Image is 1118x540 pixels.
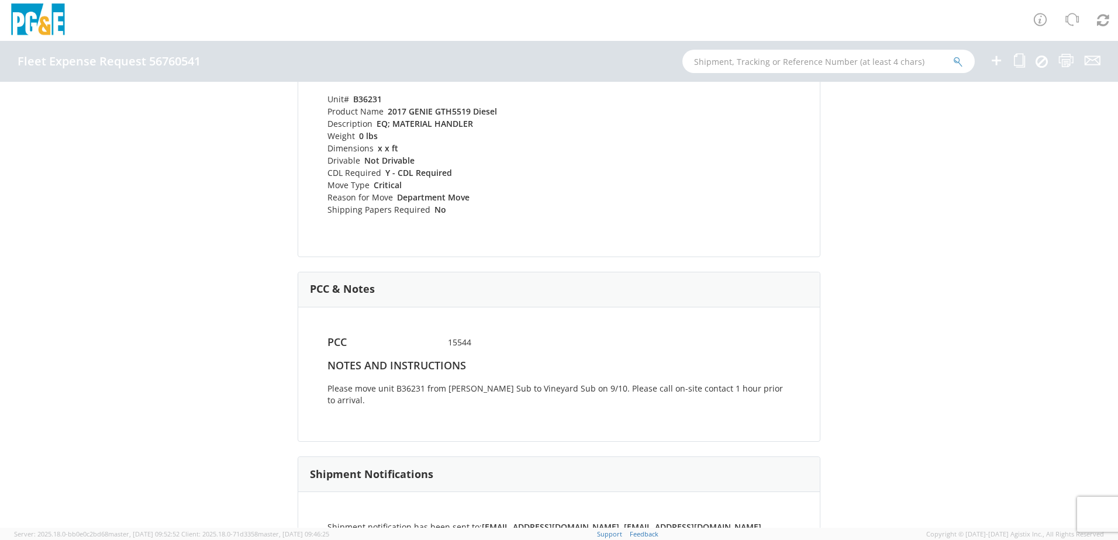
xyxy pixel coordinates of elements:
h4: Fleet Expense Request 56760541 [18,55,201,68]
strong: [EMAIL_ADDRESS][DOMAIN_NAME], [EMAIL_ADDRESS][DOMAIN_NAME] [482,521,761,532]
li: Drivable [327,154,553,167]
strong: Department Move [397,192,470,203]
li: Shipping Papers Required [327,203,553,216]
li: Reason for Move [327,191,553,203]
span: Copyright © [DATE]-[DATE] Agistix Inc., All Rights Reserved [926,529,1104,539]
span: Server: 2025.18.0-bb0e0c2bd68 [14,529,180,538]
span: master, [DATE] 09:52:52 [108,529,180,538]
div: Shipment notification has been sent to: [319,521,799,533]
strong: Critical [374,179,402,191]
p: Please move unit B36231 from [PERSON_NAME] Sub to Vineyard Sub on 9/10. Please call on-site conta... [327,383,791,406]
img: pge-logo-06675f144f4cfa6a6814.png [9,4,67,38]
h4: PCC [319,337,439,348]
input: Shipment, Tracking or Reference Number (at least 4 chars) [682,50,975,73]
strong: Not Drivable [364,155,415,166]
a: Support [597,529,622,538]
span: Client: 2025.18.0-71d3358 [181,529,329,538]
li: Product Name [327,105,553,117]
strong: 0 lbs [359,130,378,141]
strong: B36231 [353,94,382,105]
h4: Notes and Instructions [327,360,791,372]
strong: Y - CDL Required [385,167,452,178]
strong: 2017 GENIE GTH5519 Diesel [388,106,497,117]
li: Unit# [327,93,553,105]
strong: x x ft [378,143,398,154]
h3: Shipment Notifications [310,469,433,480]
span: 15544 [439,337,679,348]
li: Move Type [327,179,553,191]
strong: No [434,204,446,215]
a: Feedback [630,529,658,538]
li: Dimensions [327,142,553,154]
h3: PCC & Notes [310,283,375,295]
strong: EQ; MATERIAL HANDLER [377,118,473,129]
li: Description [327,117,553,130]
li: CDL Required [327,167,553,179]
li: Weight [327,130,553,142]
span: master, [DATE] 09:46:25 [258,529,329,538]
